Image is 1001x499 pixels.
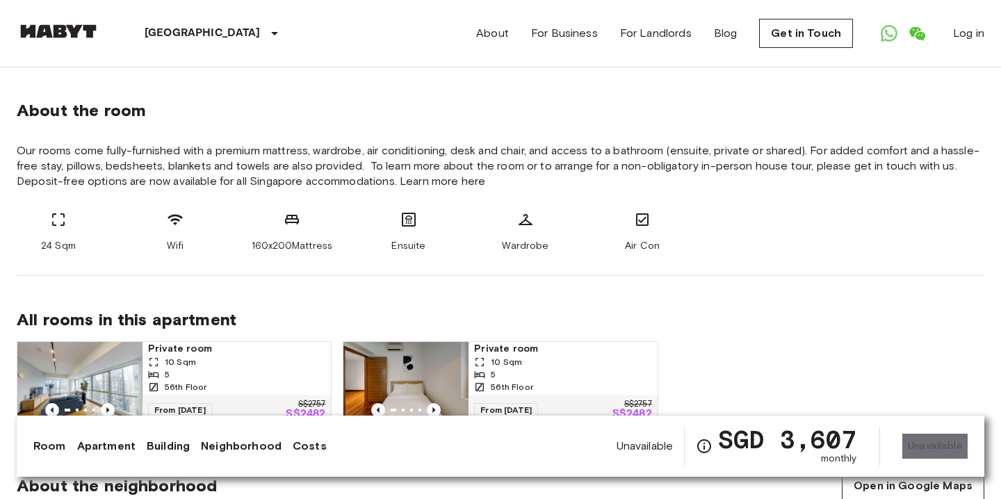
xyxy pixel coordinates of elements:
a: For Business [531,25,598,42]
span: 56th Floor [491,381,533,393]
span: 5 [165,368,170,381]
button: Previous image [427,403,441,417]
button: Previous image [45,403,59,417]
p: S$2757 [624,400,652,409]
span: 10 Sqm [165,356,196,368]
p: S$2482 [612,409,652,420]
a: Open WhatsApp [875,19,903,47]
span: Our rooms come fully-furnished with a premium mattress, wardrobe, air conditioning, desk and chai... [17,143,984,189]
a: Get in Touch [759,19,853,48]
span: SGD 3,607 [718,427,856,452]
a: Building [147,438,190,455]
p: S$2482 [286,409,325,420]
span: From [DATE] [474,403,538,417]
span: From [DATE] [148,403,212,417]
span: All rooms in this apartment [17,309,984,330]
span: Private room [474,342,651,356]
span: Private room [148,342,325,356]
span: Wifi [167,239,184,253]
a: Apartment [77,438,136,455]
span: Air Con [625,239,660,253]
span: Wardrobe [502,239,548,253]
a: For Landlords [620,25,692,42]
span: 10 Sqm [491,356,522,368]
span: 24 Sqm [41,239,76,253]
a: Room [33,438,66,455]
span: 56th Floor [165,381,207,393]
button: Previous image [101,403,115,417]
a: About [476,25,509,42]
a: Blog [714,25,738,42]
a: Log in [953,25,984,42]
a: Marketing picture of unit SG-01-072-003-04Previous imagePrevious imagePrivate room10 Sqm556th Flo... [17,341,332,426]
img: Habyt [17,24,100,38]
span: 5 [491,368,496,381]
span: About the neighborhood [17,475,217,496]
img: Marketing picture of unit SG-01-072-003-03 [343,342,469,425]
p: [GEOGRAPHIC_DATA] [145,25,261,42]
button: Previous image [371,403,385,417]
a: Open WeChat [903,19,931,47]
span: monthly [821,452,857,466]
span: Unavailable [617,439,674,454]
span: About the room [17,100,984,121]
a: Neighborhood [201,438,282,455]
span: 160x200Mattress [252,239,332,253]
span: Ensuite [391,239,425,253]
img: Marketing picture of unit SG-01-072-003-04 [17,342,143,425]
p: S$2757 [298,400,326,409]
svg: Check cost overview for full price breakdown. Please note that discounts apply to new joiners onl... [696,438,713,455]
a: Costs [293,438,327,455]
a: Marketing picture of unit SG-01-072-003-03Previous imagePrevious imagePrivate room10 Sqm556th Flo... [343,341,658,426]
